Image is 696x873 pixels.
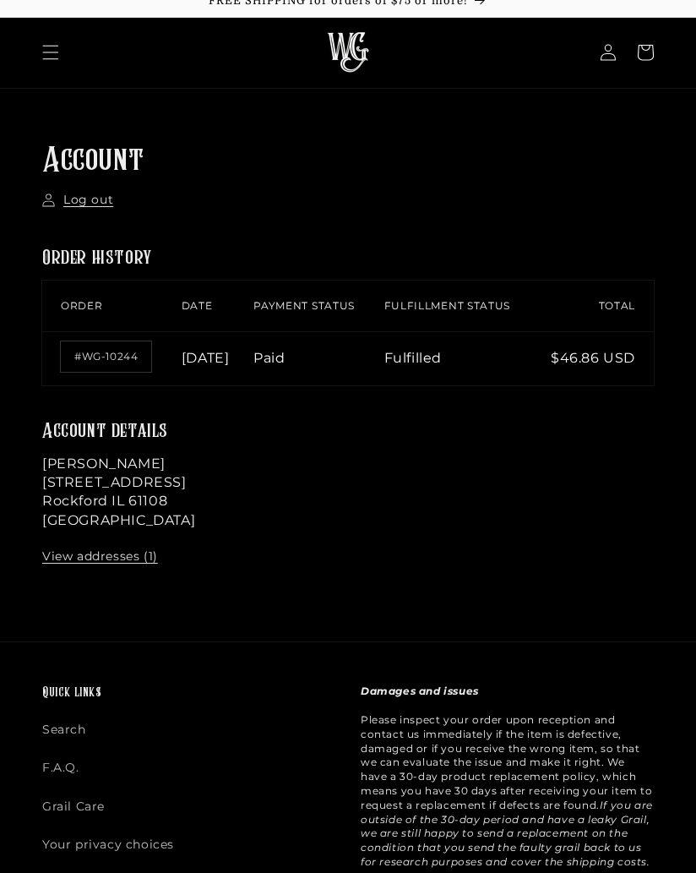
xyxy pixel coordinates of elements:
h2: Account details [42,419,654,445]
td: $46.86 USD [541,331,654,385]
td: Paid [253,331,383,385]
em: If you are outside of the 30-day period and have a leaky Grail, we are still happy to send a repl... [361,799,653,868]
img: The Whiskey Grail [327,32,369,73]
th: Order [42,281,182,331]
th: Date [182,281,254,331]
p: [PERSON_NAME] [STREET_ADDRESS] Rockford IL 61108 [GEOGRAPHIC_DATA] [42,455,654,531]
th: Fulfillment status [384,281,542,331]
a: Search [42,719,86,749]
h2: Order history [42,246,654,272]
a: Log out [42,192,113,209]
a: Grail Care [42,788,105,826]
h1: Account [42,139,654,183]
strong: Damages and issues [361,685,479,697]
a: Your privacy choices [42,826,174,864]
h2: Quick links [42,685,335,702]
a: View addresses (1) [42,548,158,565]
td: Fulfilled [384,331,542,385]
th: Payment status [253,281,383,331]
time: [DATE] [182,350,230,366]
th: Total [541,281,654,331]
a: Order number #WG-10244 [61,341,151,372]
a: F.A.Q. [42,749,79,787]
summary: Menu [32,34,69,71]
